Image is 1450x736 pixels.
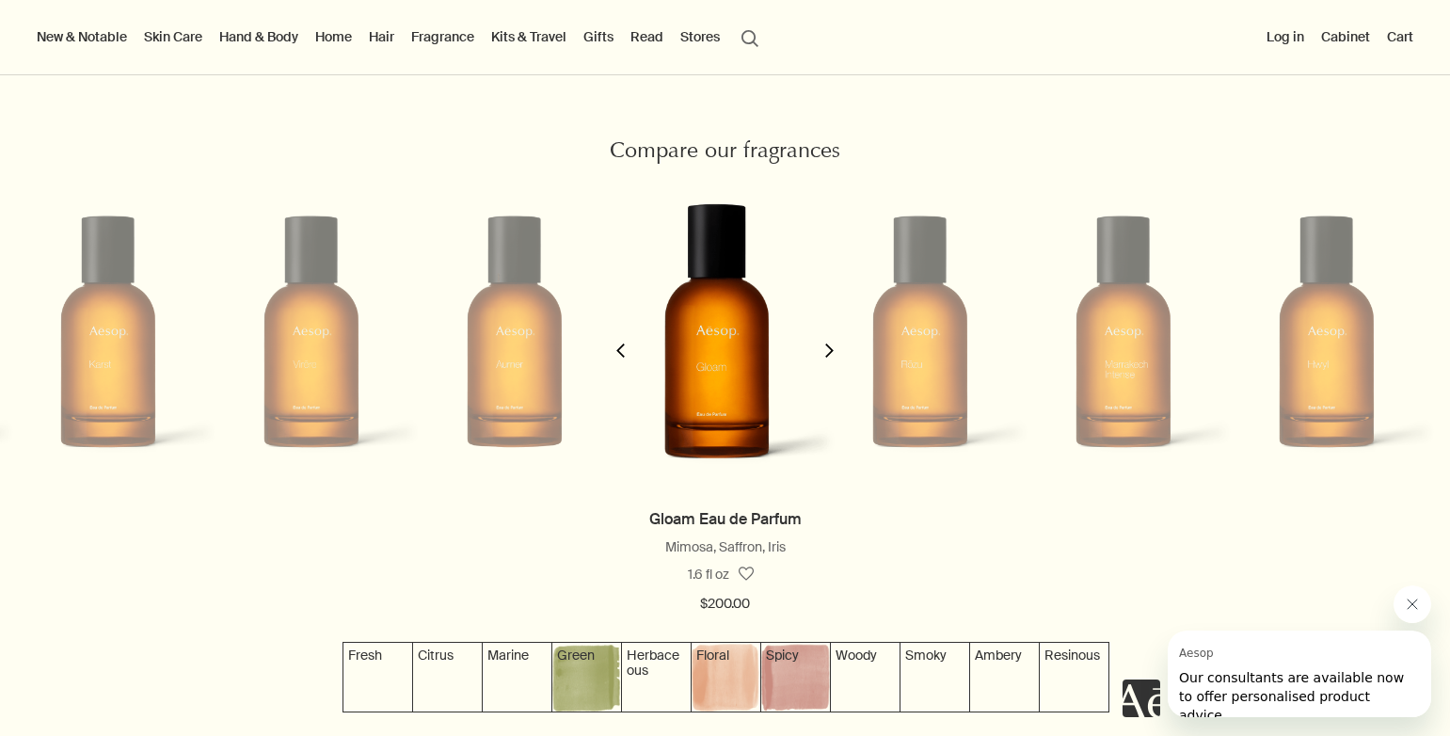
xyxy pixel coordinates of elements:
a: Home [311,24,356,49]
button: Cart [1383,24,1417,49]
iframe: Close message from Aesop [1394,585,1431,623]
span: $200.00 [700,593,750,616]
img: Textured forest green background [622,643,691,712]
div: Mimosa, Saffron, Iris [19,536,1431,559]
button: New & Notable [33,24,131,49]
img: Gloam Eau de Parfum in an amber bottle [598,143,837,521]
a: Cabinet [1317,24,1374,49]
img: Textured green background [552,643,621,712]
img: Textured purple background [831,643,900,712]
span: 1.6 fl oz [688,566,729,583]
span: Resinous [1044,647,1100,664]
div: Aesop says "Our consultants are available now to offer personalised product advice.". Open messag... [1123,585,1431,717]
a: Gloam Eau de Parfum [649,509,802,529]
button: previous [602,171,640,506]
span: Spicy [766,647,799,664]
span: Smoky [905,647,947,664]
button: Log in [1263,24,1308,49]
img: Textured yellow background [413,643,482,712]
button: next [811,171,849,506]
a: Read [627,24,667,49]
span: Woody [836,647,877,664]
img: Textured grey-green background [483,643,551,712]
img: Textured grey-purple background [900,643,969,712]
img: Textured salmon pink background [692,643,760,712]
img: Textured gold background [970,643,1039,712]
img: Textured grey-blue background [343,643,412,712]
a: Gifts [580,24,617,49]
a: Hand & Body [215,24,302,49]
span: Fresh [348,647,382,664]
img: Textured brown background [1040,643,1108,712]
span: Green [557,647,595,664]
a: Fragrance [407,24,478,49]
button: Stores [677,24,724,49]
span: Citrus [418,647,454,664]
iframe: Message from Aesop [1168,631,1431,717]
img: Textured rose pink background [761,643,830,712]
a: Hair [365,24,398,49]
button: Open search [733,19,767,55]
a: Skin Care [140,24,206,49]
span: Marine [487,647,529,664]
a: Kits & Travel [487,24,570,49]
button: Save to cabinet [729,557,763,591]
span: Herbaceous [627,647,679,679]
span: Our consultants are available now to offer personalised product advice. [11,40,236,92]
span: Ambery [975,647,1022,664]
iframe: no content [1123,680,1160,717]
span: Floral [696,647,729,664]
